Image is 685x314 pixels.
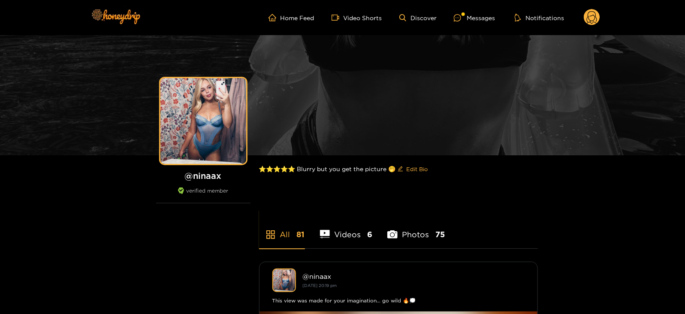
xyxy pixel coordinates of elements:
div: @ ninaax [303,272,525,280]
img: ninaax [272,269,296,292]
span: 75 [435,229,445,240]
span: edit [398,166,403,172]
small: [DATE] 20:19 pm [303,283,337,288]
h1: @ ninaax [156,170,250,181]
span: 81 [297,229,305,240]
div: This view was made for your imagination… go wild 🔥💭 [272,296,525,305]
span: 6 [367,229,372,240]
li: All [259,210,305,248]
button: Notifications [512,13,567,22]
a: Home Feed [269,14,314,21]
li: Videos [320,210,373,248]
button: editEdit Bio [396,162,430,176]
div: ⭐️⭐️⭐️⭐️⭐️ Blurry but you get the picture 🤭 [259,155,538,183]
span: appstore [266,229,276,240]
span: home [269,14,281,21]
li: Photos [387,210,445,248]
a: Video Shorts [332,14,382,21]
div: Messages [454,13,495,23]
span: Edit Bio [407,165,428,173]
div: verified member [156,187,250,203]
a: Discover [399,14,437,21]
span: video-camera [332,14,344,21]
